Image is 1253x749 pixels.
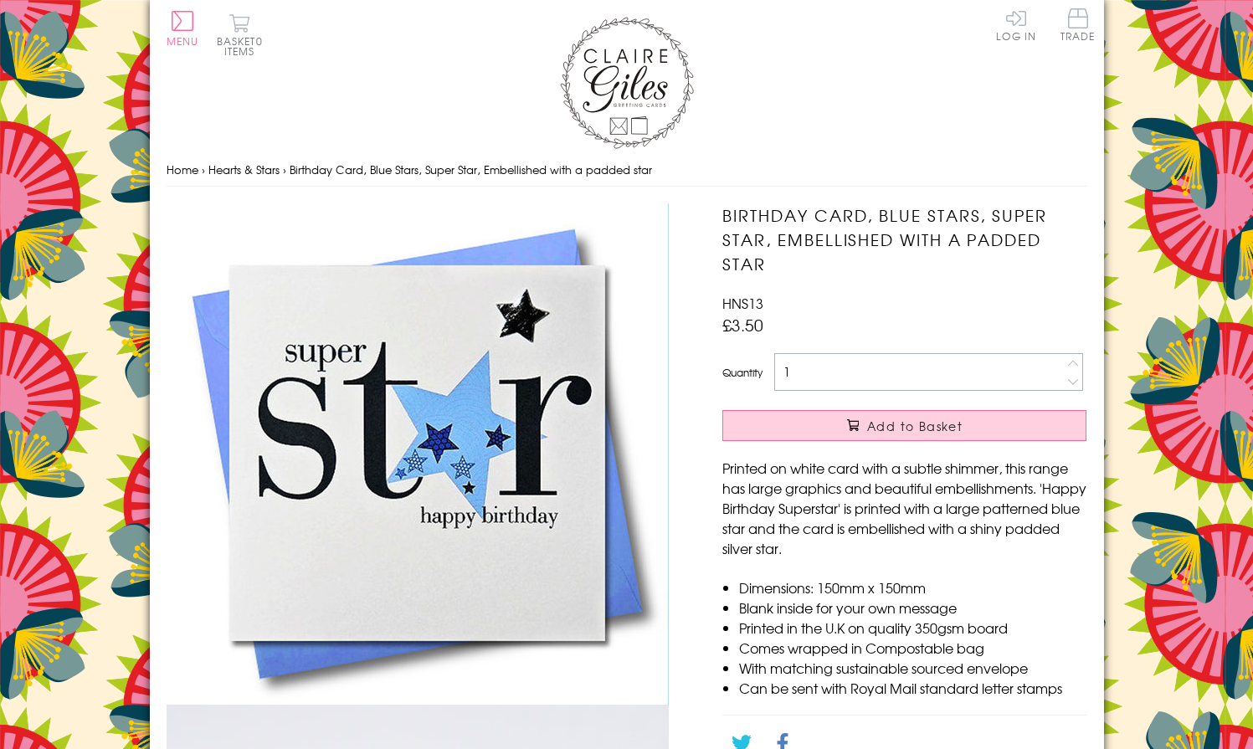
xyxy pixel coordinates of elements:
[722,365,763,380] label: Quantity
[167,162,198,177] a: Home
[722,410,1086,441] button: Add to Basket
[722,293,763,313] span: HNS13
[1060,8,1096,41] span: Trade
[739,658,1086,678] li: With matching sustainable sourced envelope
[167,11,199,46] button: Menu
[739,678,1086,698] li: Can be sent with Royal Mail standard letter stamps
[739,598,1086,618] li: Blank inside for your own message
[290,162,652,177] span: Birthday Card, Blue Stars, Super Star, Embellished with a padded star
[739,618,1086,638] li: Printed in the U.K on quality 350gsm board
[867,418,963,434] span: Add to Basket
[1060,8,1096,44] a: Trade
[722,313,763,336] span: £3.50
[202,162,205,177] span: ›
[167,33,199,49] span: Menu
[739,638,1086,658] li: Comes wrapped in Compostable bag
[560,17,694,149] img: Claire Giles Greetings Cards
[208,162,280,177] a: Hearts & Stars
[217,13,263,56] button: Basket0 items
[722,458,1086,558] p: Printed on white card with a subtle shimmer, this range has large graphics and beautiful embellis...
[224,33,263,59] span: 0 items
[722,203,1086,275] h1: Birthday Card, Blue Stars, Super Star, Embellished with a padded star
[996,8,1036,41] a: Log In
[283,162,286,177] span: ›
[167,203,669,705] img: Birthday Card, Blue Stars, Super Star, Embellished with a padded star
[167,153,1087,187] nav: breadcrumbs
[739,577,1086,598] li: Dimensions: 150mm x 150mm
